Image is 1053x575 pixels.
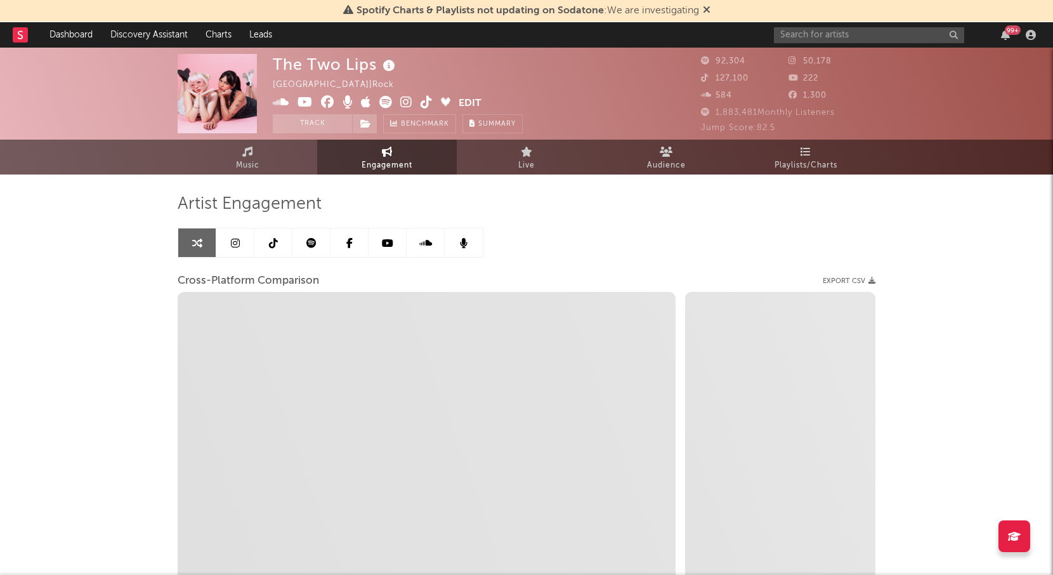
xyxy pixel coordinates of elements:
[101,22,197,48] a: Discovery Assistant
[457,140,596,175] a: Live
[1005,25,1021,35] div: 99 +
[775,158,837,173] span: Playlists/Charts
[518,158,535,173] span: Live
[459,96,481,112] button: Edit
[178,197,322,212] span: Artist Engagement
[596,140,736,175] a: Audience
[383,114,456,133] a: Benchmark
[462,114,523,133] button: Summary
[788,57,832,65] span: 50,178
[774,27,964,43] input: Search for artists
[362,158,412,173] span: Engagement
[701,109,835,117] span: 1,883,481 Monthly Listeners
[701,57,745,65] span: 92,304
[317,140,457,175] a: Engagement
[197,22,240,48] a: Charts
[701,74,749,83] span: 127,100
[823,277,875,285] button: Export CSV
[703,6,710,16] span: Dismiss
[273,77,423,93] div: [GEOGRAPHIC_DATA] | Rock
[240,22,281,48] a: Leads
[401,117,449,132] span: Benchmark
[178,274,319,289] span: Cross-Platform Comparison
[273,54,398,75] div: The Two Lips
[178,140,317,175] a: Music
[356,6,699,16] span: : We are investigating
[788,74,818,83] span: 222
[701,124,775,132] span: Jump Score: 82.5
[788,91,827,100] span: 1,300
[236,158,259,173] span: Music
[41,22,101,48] a: Dashboard
[736,140,875,175] a: Playlists/Charts
[356,6,604,16] span: Spotify Charts & Playlists not updating on Sodatone
[1001,30,1010,40] button: 99+
[701,91,732,100] span: 584
[478,121,516,128] span: Summary
[273,114,352,133] button: Track
[647,158,686,173] span: Audience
